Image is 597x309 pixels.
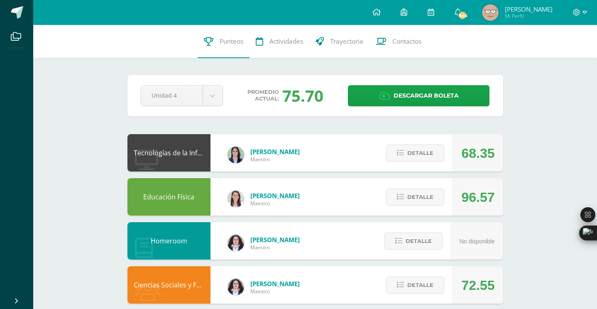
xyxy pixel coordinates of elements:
div: Ciencias Sociales y Formación Ciudadana [127,266,210,304]
span: [PERSON_NAME] [505,5,553,13]
span: Contactos [392,37,421,46]
div: 75.70 [282,85,323,106]
a: Actividades [250,25,309,58]
button: Detalle [386,277,444,294]
span: Punteos [220,37,243,46]
span: [PERSON_NAME] [250,235,300,244]
div: 96.57 [461,179,494,216]
img: e9a41050f8ac6af08f2f2132a8ec3b80.png [482,4,499,21]
span: [PERSON_NAME] [250,147,300,156]
span: Mi Perfil [505,12,553,20]
div: 72.55 [461,267,494,304]
img: ba02aa29de7e60e5f6614f4096ff8928.png [228,235,244,251]
div: Educación Física [127,178,210,216]
span: Detalle [406,233,432,249]
span: Maestro [250,200,300,207]
div: 68.35 [461,135,494,172]
a: Punteos [198,25,250,58]
span: [PERSON_NAME] [250,191,300,200]
span: Descargar boleta [394,86,459,106]
button: Detalle [386,145,444,162]
div: Tecnologías de la Información y Comunicación: Computación [127,134,210,172]
span: Maestro [250,156,300,163]
button: Detalle [384,233,443,250]
span: [PERSON_NAME] [250,280,300,288]
a: Descargar boleta [348,85,489,106]
span: Detalle [407,277,433,293]
img: 7489ccb779e23ff9f2c3e89c21f82ed0.png [228,147,244,163]
span: Unidad 4 [152,86,192,105]
a: Contactos [369,25,428,58]
div: Homeroom [127,222,210,260]
img: ba02aa29de7e60e5f6614f4096ff8928.png [228,279,244,295]
span: Maestro [250,244,300,251]
span: 844 [458,11,467,20]
span: Detalle [407,189,433,205]
a: Trayectoria [309,25,369,58]
img: 68dbb99899dc55733cac1a14d9d2f825.png [228,191,244,207]
a: Unidad 4 [141,86,223,106]
span: Trayectoria [330,37,363,46]
span: Actividades [269,37,303,46]
span: Promedio actual: [247,89,279,102]
span: No disponible [460,238,495,245]
span: Maestro [250,288,300,295]
span: Detalle [407,145,433,161]
button: Detalle [386,189,444,206]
